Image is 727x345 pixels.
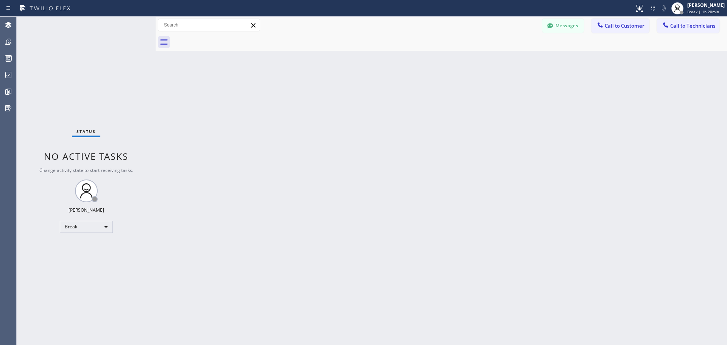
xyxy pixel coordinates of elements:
[69,207,104,213] div: [PERSON_NAME]
[687,9,719,14] span: Break | 1h 20min
[39,167,133,173] span: Change activity state to start receiving tasks.
[605,22,644,29] span: Call to Customer
[158,19,260,31] input: Search
[44,150,128,162] span: No active tasks
[657,19,719,33] button: Call to Technicians
[658,3,669,14] button: Mute
[591,19,649,33] button: Call to Customer
[60,221,113,233] div: Break
[670,22,715,29] span: Call to Technicians
[542,19,584,33] button: Messages
[687,2,725,8] div: [PERSON_NAME]
[76,129,96,134] span: Status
